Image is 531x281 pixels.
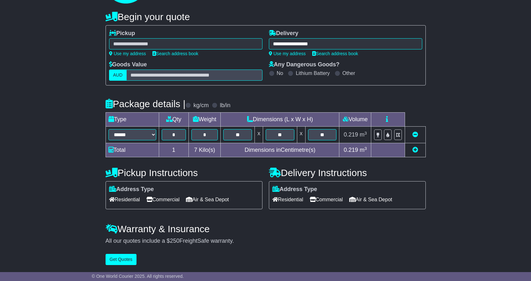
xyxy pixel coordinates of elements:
[106,113,159,127] td: Type
[269,51,306,56] a: Use my address
[146,195,180,204] span: Commercial
[106,238,426,245] div: All our quotes include a $ FreightSafe warranty.
[186,195,229,204] span: Air & Sea Depot
[109,51,146,56] a: Use my address
[297,127,305,143] td: x
[269,167,426,178] h4: Delivery Instructions
[344,131,358,138] span: 0.219
[109,70,127,81] label: AUD
[106,167,262,178] h4: Pickup Instructions
[269,61,340,68] label: Any Dangerous Goods?
[170,238,180,244] span: 250
[159,143,188,157] td: 1
[109,61,147,68] label: Goods Value
[339,113,371,127] td: Volume
[159,113,188,127] td: Qty
[310,195,343,204] span: Commercial
[220,102,230,109] label: lb/in
[193,102,209,109] label: kg/cm
[188,143,221,157] td: Kilo(s)
[106,99,186,109] h4: Package details |
[412,147,418,153] a: Add new item
[360,147,367,153] span: m
[277,70,283,76] label: No
[412,131,418,138] a: Remove this item
[272,186,317,193] label: Address Type
[106,11,426,22] h4: Begin your quote
[109,195,140,204] span: Residential
[272,195,303,204] span: Residential
[269,30,299,37] label: Delivery
[109,30,135,37] label: Pickup
[188,113,221,127] td: Weight
[360,131,367,138] span: m
[152,51,198,56] a: Search address book
[344,147,358,153] span: 0.219
[312,51,358,56] a: Search address book
[255,127,263,143] td: x
[349,195,392,204] span: Air & Sea Depot
[343,70,355,76] label: Other
[221,143,339,157] td: Dimensions in Centimetre(s)
[106,143,159,157] td: Total
[365,131,367,136] sup: 3
[365,146,367,151] sup: 3
[194,147,197,153] span: 7
[296,70,330,76] label: Lithium Battery
[109,186,154,193] label: Address Type
[106,254,137,265] button: Get Quotes
[221,113,339,127] td: Dimensions (L x W x H)
[106,224,426,234] h4: Warranty & Insurance
[92,274,184,279] span: © One World Courier 2025. All rights reserved.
